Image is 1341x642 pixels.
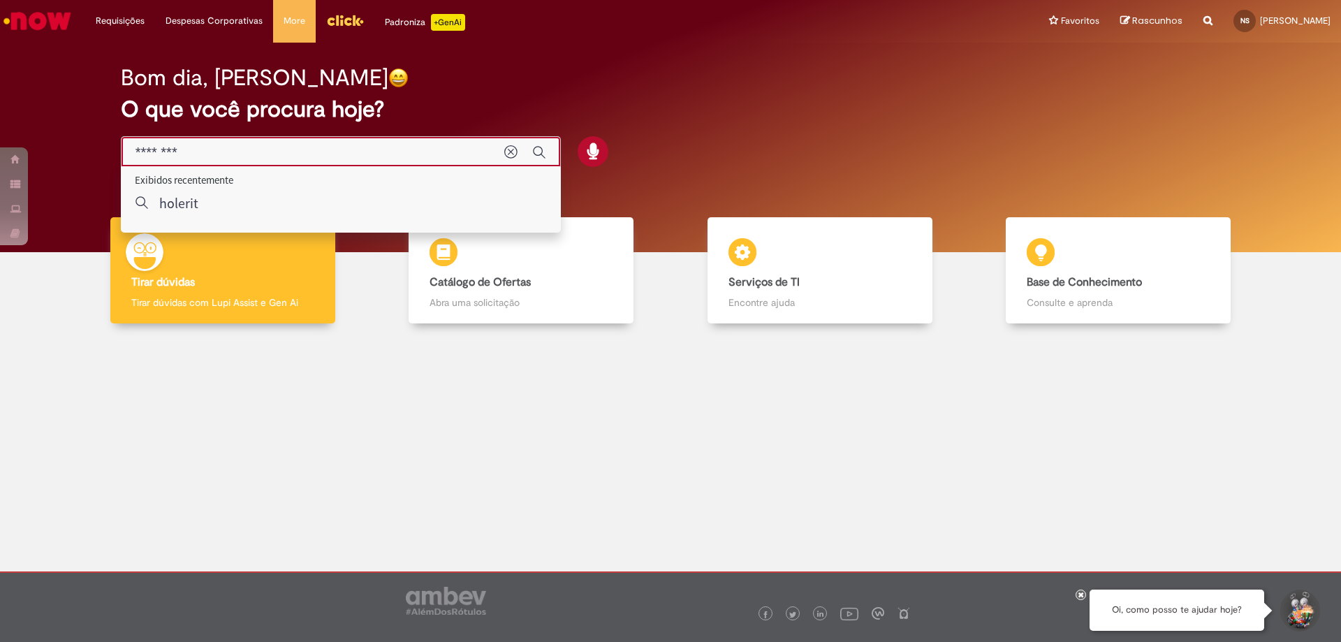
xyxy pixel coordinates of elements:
div: Padroniza [385,14,465,31]
img: logo_footer_naosei.png [897,607,910,620]
button: Iniciar Conversa de Suporte [1278,590,1320,632]
p: Consulte e aprenda [1027,296,1210,309]
img: logo_footer_youtube.png [840,604,858,622]
img: logo_footer_facebook.png [762,611,769,618]
img: logo_footer_twitter.png [789,611,796,618]
a: Serviços de TI Encontre ajuda [670,217,969,324]
img: click_logo_yellow_360x200.png [326,10,364,31]
p: +GenAi [431,14,465,31]
span: [PERSON_NAME] [1260,15,1331,27]
a: Rascunhos [1120,15,1182,28]
span: Rascunhos [1132,14,1182,27]
b: Catálogo de Ofertas [430,275,531,289]
span: Favoritos [1061,14,1099,28]
span: NS [1240,16,1250,25]
a: Tirar dúvidas Tirar dúvidas com Lupi Assist e Gen Ai [73,217,372,324]
a: Catálogo de Ofertas Abra uma solicitação [372,217,671,324]
span: More [284,14,305,28]
a: Base de Conhecimento Consulte e aprenda [969,217,1268,324]
b: Base de Conhecimento [1027,275,1142,289]
img: logo_footer_linkedin.png [817,611,824,619]
p: Encontre ajuda [728,296,911,309]
h2: Bom dia, [PERSON_NAME] [121,66,388,90]
b: Serviços de TI [728,275,800,289]
img: ServiceNow [1,7,73,35]
img: happy-face.png [388,68,409,88]
img: logo_footer_ambev_rotulo_gray.png [406,587,486,615]
b: Tirar dúvidas [131,275,195,289]
h2: O que você procura hoje? [121,97,1221,122]
span: Requisições [96,14,145,28]
p: Tirar dúvidas com Lupi Assist e Gen Ai [131,296,314,309]
div: Oi, como posso te ajudar hoje? [1090,590,1264,631]
p: Abra uma solicitação [430,296,613,309]
span: Despesas Corporativas [166,14,263,28]
img: logo_footer_workplace.png [872,607,884,620]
